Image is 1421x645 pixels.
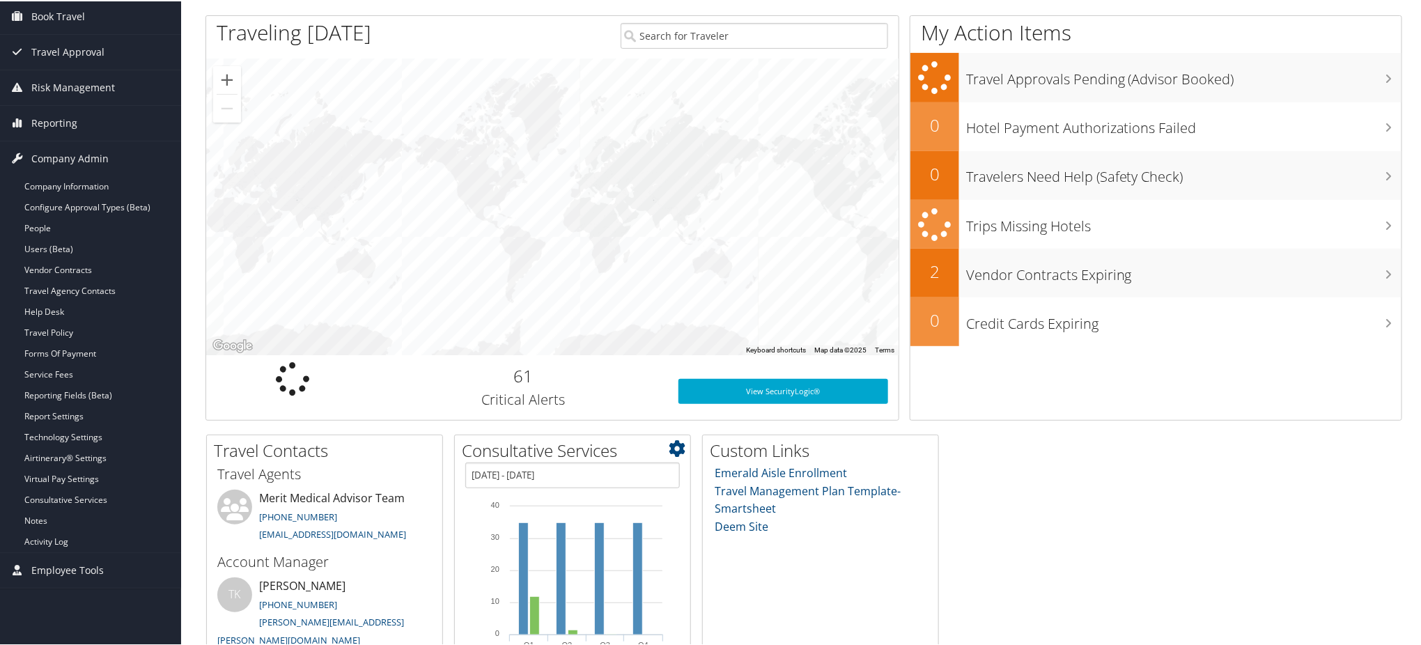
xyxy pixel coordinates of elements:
[210,336,256,354] a: Open this area in Google Maps (opens a new window)
[966,306,1401,332] h3: Credit Cards Expiring
[875,345,894,352] a: Terms (opens in new tab)
[31,552,104,586] span: Employee Tools
[213,93,241,121] button: Zoom out
[210,336,256,354] img: Google
[910,247,1401,296] a: 2Vendor Contracts Expiring
[814,345,867,352] span: Map data ©2025
[966,110,1401,137] h3: Hotel Payment Authorizations Failed
[31,33,104,68] span: Travel Approval
[678,378,888,403] a: View SecurityLogic®
[621,22,888,47] input: Search for Traveler
[966,208,1401,235] h3: Trips Missing Hotels
[910,112,959,136] h2: 0
[491,564,499,572] tspan: 20
[910,17,1401,46] h1: My Action Items
[217,551,432,570] h3: Account Manager
[910,150,1401,199] a: 0Travelers Need Help (Safety Check)
[259,527,406,539] a: [EMAIL_ADDRESS][DOMAIN_NAME]
[217,463,432,483] h3: Travel Agents
[910,307,959,331] h2: 0
[495,628,499,636] tspan: 0
[217,17,371,46] h1: Traveling [DATE]
[715,464,848,479] a: Emerald Aisle Enrollment
[389,389,657,408] h3: Critical Alerts
[491,596,499,604] tspan: 10
[462,437,690,461] h2: Consultative Services
[746,344,806,354] button: Keyboard shortcuts
[966,61,1401,88] h3: Travel Approvals Pending (Advisor Booked)
[259,597,337,609] a: [PHONE_NUMBER]
[715,518,769,533] a: Deem Site
[910,101,1401,150] a: 0Hotel Payment Authorizations Failed
[210,488,439,545] li: Merit Medical Advisor Team
[715,482,901,515] a: Travel Management Plan Template- Smartsheet
[213,65,241,93] button: Zoom in
[910,199,1401,248] a: Trips Missing Hotels
[31,69,115,104] span: Risk Management
[217,576,252,611] div: TK
[389,363,657,387] h2: 61
[259,509,337,522] a: [PHONE_NUMBER]
[966,257,1401,283] h3: Vendor Contracts Expiring
[31,140,109,175] span: Company Admin
[214,437,442,461] h2: Travel Contacts
[710,437,938,461] h2: Custom Links
[217,614,404,645] a: [PERSON_NAME][EMAIL_ADDRESS][PERSON_NAME][DOMAIN_NAME]
[910,258,959,282] h2: 2
[910,296,1401,345] a: 0Credit Cards Expiring
[910,52,1401,101] a: Travel Approvals Pending (Advisor Booked)
[491,531,499,540] tspan: 30
[966,159,1401,185] h3: Travelers Need Help (Safety Check)
[491,499,499,508] tspan: 40
[910,161,959,185] h2: 0
[31,104,77,139] span: Reporting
